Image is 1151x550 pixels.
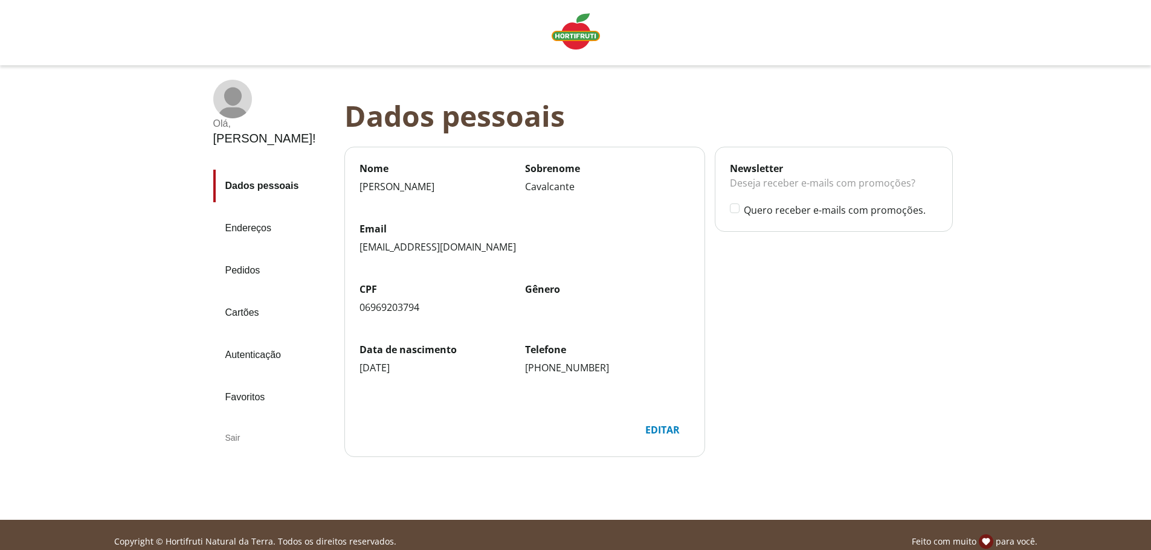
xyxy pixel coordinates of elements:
[636,418,689,441] div: Editar
[359,343,525,356] label: Data de nascimento
[213,339,335,371] a: Autenticação
[359,301,525,314] div: 06969203794
[525,343,691,356] label: Telefone
[744,203,937,217] label: Quero receber e-mails com promoções.
[213,423,335,452] div: Sair
[359,162,525,175] label: Nome
[979,534,993,549] img: amor
[359,180,525,193] div: [PERSON_NAME]
[547,8,605,57] a: Logo
[525,180,691,193] div: Cavalcante
[213,118,316,129] div: Olá ,
[552,13,600,50] img: Logo
[359,283,525,296] label: CPF
[730,175,937,203] div: Deseja receber e-mails com promoções?
[525,361,691,374] div: [PHONE_NUMBER]
[213,170,335,202] a: Dados pessoais
[344,99,962,132] div: Dados pessoais
[359,361,525,374] div: [DATE]
[525,283,691,296] label: Gênero
[114,536,396,548] p: Copyright © Hortifruti Natural da Terra. Todos os direitos reservados.
[730,162,937,175] div: Newsletter
[5,534,1146,549] div: Linha de sessão
[912,534,1037,549] p: Feito com muito para você.
[359,240,691,254] div: [EMAIL_ADDRESS][DOMAIN_NAME]
[213,381,335,414] a: Favoritos
[213,254,335,287] a: Pedidos
[213,132,316,145] div: [PERSON_NAME] !
[213,212,335,245] a: Endereços
[359,222,691,235] label: Email
[635,418,690,442] button: Editar
[213,296,335,329] a: Cartões
[525,162,691,175] label: Sobrenome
